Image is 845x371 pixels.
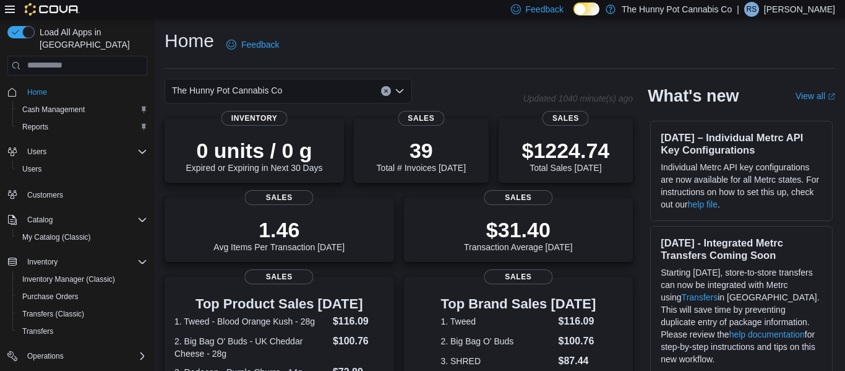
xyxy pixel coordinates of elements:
[2,83,152,101] button: Home
[22,309,84,319] span: Transfers (Classic)
[221,111,288,126] span: Inventory
[17,162,46,177] a: Users
[22,84,147,100] span: Home
[35,26,147,51] span: Load All Apps in [GEOGRAPHIC_DATA]
[22,212,58,227] button: Catalog
[17,162,147,177] span: Users
[27,190,63,200] span: Customers
[17,307,147,321] span: Transfers (Classic)
[186,138,323,163] p: 0 units / 0 g
[573,15,574,16] span: Dark Mode
[381,86,391,96] button: Clear input
[744,2,759,17] div: Robin Snoek
[648,86,739,106] h2: What's new
[484,269,552,284] span: Sales
[622,2,732,17] p: The Hunny Pot Cannabis Co
[17,230,147,245] span: My Catalog (Classic)
[22,349,69,364] button: Operations
[245,269,314,284] span: Sales
[682,292,718,302] a: Transfers
[17,289,84,304] a: Purchase Orders
[2,347,152,365] button: Operations
[440,315,553,328] dt: 1. Tweed
[17,324,147,339] span: Transfers
[484,190,552,205] span: Sales
[22,122,48,132] span: Reports
[12,305,152,323] button: Transfers (Classic)
[221,32,284,57] a: Feedback
[22,326,53,336] span: Transfers
[22,144,147,159] span: Users
[22,212,147,227] span: Catalog
[688,199,718,209] a: help file
[559,334,596,349] dd: $100.76
[521,138,609,173] div: Total Sales [DATE]
[828,93,835,100] svg: External link
[213,217,345,252] div: Avg Items Per Transaction [DATE]
[27,87,47,97] span: Home
[661,237,822,261] h3: [DATE] - Integrated Metrc Transfers Coming Soon
[573,2,599,15] input: Dark Mode
[22,164,41,174] span: Users
[22,85,52,100] a: Home
[543,111,589,126] span: Sales
[398,111,444,126] span: Sales
[174,297,384,312] h3: Top Product Sales [DATE]
[213,217,345,242] p: 1.46
[22,105,85,115] span: Cash Management
[796,91,835,101] a: View allExternal link
[2,143,152,160] button: Users
[22,255,62,269] button: Inventory
[521,138,609,163] p: $1224.74
[559,314,596,329] dd: $116.09
[17,102,147,117] span: Cash Management
[661,161,822,211] p: Individual Metrc API key configurations are now available for all Metrc states. For instructions ...
[12,271,152,288] button: Inventory Manager (Classic)
[22,232,91,242] span: My Catalog (Classic)
[377,138,466,163] p: 39
[22,255,147,269] span: Inventory
[165,28,214,53] h1: Home
[22,144,51,159] button: Users
[526,3,564,15] span: Feedback
[12,118,152,136] button: Reports
[464,217,573,242] p: $31.40
[241,38,279,51] span: Feedback
[2,253,152,271] button: Inventory
[17,230,96,245] a: My Catalog (Classic)
[747,2,757,17] span: RS
[17,102,90,117] a: Cash Management
[440,297,596,312] h3: Top Brand Sales [DATE]
[559,354,596,369] dd: $87.44
[186,138,323,173] div: Expired or Expiring in Next 30 Days
[17,120,53,134] a: Reports
[440,355,553,367] dt: 3. SHRED
[523,94,633,103] p: Updated 1040 minute(s) ago
[333,314,384,329] dd: $116.09
[174,335,328,360] dt: 2. Big Bag O' Buds - UK Cheddar Cheese - 28g
[172,83,282,98] span: The Hunny Pot Cannabis Co
[440,335,553,347] dt: 2. Big Bag O' Buds
[17,324,58,339] a: Transfers
[27,147,46,157] span: Users
[27,215,53,225] span: Catalog
[12,323,152,340] button: Transfers
[17,307,89,321] a: Transfers (Classic)
[22,292,79,302] span: Purchase Orders
[661,266,822,365] p: Starting [DATE], store-to-store transfers can now be integrated with Metrc using in [GEOGRAPHIC_D...
[17,120,147,134] span: Reports
[737,2,739,17] p: |
[27,351,64,361] span: Operations
[12,288,152,305] button: Purchase Orders
[764,2,835,17] p: [PERSON_NAME]
[17,272,147,287] span: Inventory Manager (Classic)
[245,190,314,205] span: Sales
[17,272,120,287] a: Inventory Manager (Classic)
[464,217,573,252] div: Transaction Average [DATE]
[22,188,68,203] a: Customers
[377,138,466,173] div: Total # Invoices [DATE]
[27,257,58,267] span: Inventory
[2,185,152,203] button: Customers
[22,349,147,364] span: Operations
[333,334,384,349] dd: $100.76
